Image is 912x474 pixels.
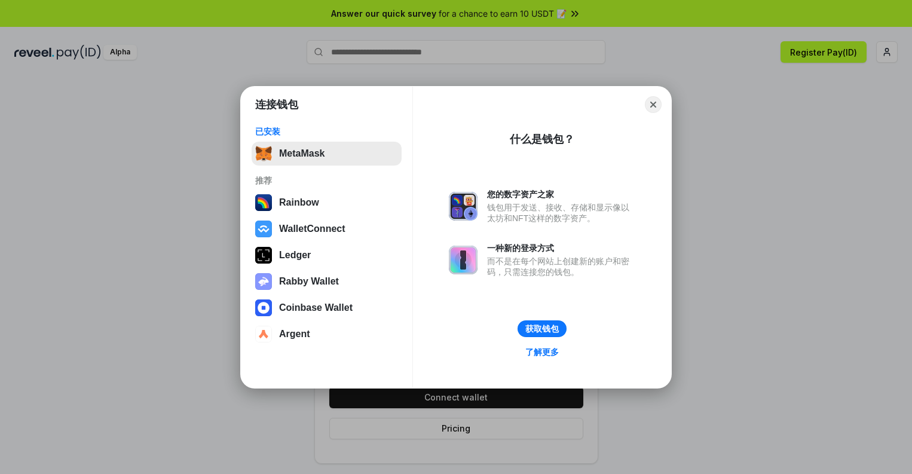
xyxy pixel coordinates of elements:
div: 了解更多 [525,347,559,357]
div: 一种新的登录方式 [487,243,635,253]
div: 而不是在每个网站上创建新的账户和密码，只需连接您的钱包。 [487,256,635,277]
div: WalletConnect [279,224,345,234]
div: Rainbow [279,197,319,208]
img: svg+xml,%3Csvg%20xmlns%3D%22http%3A%2F%2Fwww.w3.org%2F2000%2Fsvg%22%20width%3D%2228%22%20height%3... [255,247,272,264]
button: Close [645,96,662,113]
button: Coinbase Wallet [252,296,402,320]
button: Ledger [252,243,402,267]
button: Rabby Wallet [252,270,402,293]
img: svg+xml,%3Csvg%20xmlns%3D%22http%3A%2F%2Fwww.w3.org%2F2000%2Fsvg%22%20fill%3D%22none%22%20viewBox... [449,192,478,221]
div: Coinbase Wallet [279,302,353,313]
button: Rainbow [252,191,402,215]
h1: 连接钱包 [255,97,298,112]
img: svg+xml,%3Csvg%20width%3D%22120%22%20height%3D%22120%22%20viewBox%3D%220%200%20120%20120%22%20fil... [255,194,272,211]
img: svg+xml,%3Csvg%20xmlns%3D%22http%3A%2F%2Fwww.w3.org%2F2000%2Fsvg%22%20fill%3D%22none%22%20viewBox... [449,246,478,274]
img: svg+xml,%3Csvg%20xmlns%3D%22http%3A%2F%2Fwww.w3.org%2F2000%2Fsvg%22%20fill%3D%22none%22%20viewBox... [255,273,272,290]
img: svg+xml,%3Csvg%20fill%3D%22none%22%20height%3D%2233%22%20viewBox%3D%220%200%2035%2033%22%20width%... [255,145,272,162]
div: Rabby Wallet [279,276,339,287]
button: 获取钱包 [518,320,567,337]
button: Argent [252,322,402,346]
img: svg+xml,%3Csvg%20width%3D%2228%22%20height%3D%2228%22%20viewBox%3D%220%200%2028%2028%22%20fill%3D... [255,326,272,342]
div: 什么是钱包？ [510,132,574,146]
img: svg+xml,%3Csvg%20width%3D%2228%22%20height%3D%2228%22%20viewBox%3D%220%200%2028%2028%22%20fill%3D... [255,299,272,316]
a: 了解更多 [518,344,566,360]
div: Argent [279,329,310,340]
div: MetaMask [279,148,325,159]
div: 已安装 [255,126,398,137]
div: 钱包用于发送、接收、存储和显示像以太坊和NFT这样的数字资产。 [487,202,635,224]
button: MetaMask [252,142,402,166]
button: WalletConnect [252,217,402,241]
div: Ledger [279,250,311,261]
div: 推荐 [255,175,398,186]
div: 您的数字资产之家 [487,189,635,200]
img: svg+xml,%3Csvg%20width%3D%2228%22%20height%3D%2228%22%20viewBox%3D%220%200%2028%2028%22%20fill%3D... [255,221,272,237]
div: 获取钱包 [525,323,559,334]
